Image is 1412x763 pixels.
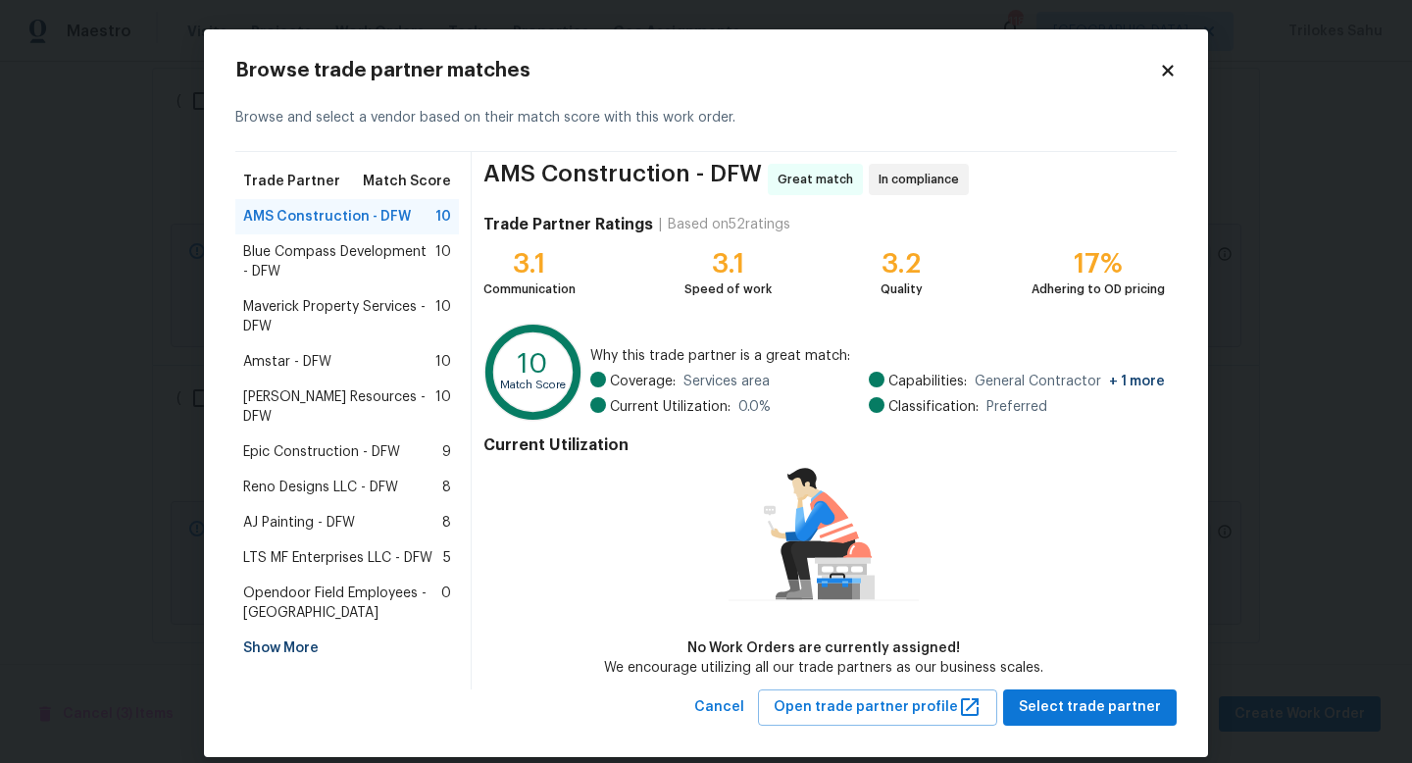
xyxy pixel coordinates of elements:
span: [PERSON_NAME] Resources - DFW [243,387,435,427]
span: 10 [435,207,451,227]
span: Preferred [986,397,1047,417]
h2: Browse trade partner matches [235,61,1159,80]
span: In compliance [879,170,967,189]
div: Browse and select a vendor based on their match score with this work order. [235,84,1177,152]
span: Maverick Property Services - DFW [243,297,435,336]
div: We encourage utilizing all our trade partners as our business scales. [604,658,1043,678]
span: Opendoor Field Employees - [GEOGRAPHIC_DATA] [243,584,441,623]
span: Current Utilization: [610,397,731,417]
span: Open trade partner profile [774,695,982,720]
span: 8 [442,513,451,533]
div: | [653,215,668,234]
span: Capabilities: [888,372,967,391]
span: Amstar - DFW [243,352,331,372]
span: 10 [435,387,451,427]
div: Communication [483,280,576,299]
span: 9 [442,442,451,462]
div: 3.2 [881,254,923,274]
span: Reno Designs LLC - DFW [243,478,398,497]
span: AMS Construction - DFW [483,164,762,195]
span: 10 [435,297,451,336]
span: LTS MF Enterprises LLC - DFW [243,548,432,568]
span: Classification: [888,397,979,417]
span: Cancel [694,695,744,720]
span: 5 [443,548,451,568]
span: 0.0 % [738,397,771,417]
span: 10 [435,242,451,281]
span: 0 [441,584,451,623]
span: Match Score [363,172,451,191]
div: Quality [881,280,923,299]
span: AMS Construction - DFW [243,207,411,227]
span: Select trade partner [1019,695,1161,720]
span: Coverage: [610,372,676,391]
div: No Work Orders are currently assigned! [604,638,1043,658]
button: Select trade partner [1003,689,1177,726]
div: Adhering to OD pricing [1032,280,1165,299]
button: Open trade partner profile [758,689,997,726]
span: Services area [683,372,770,391]
span: General Contractor [975,372,1165,391]
div: 3.1 [684,254,772,274]
text: 10 [518,350,548,378]
h4: Trade Partner Ratings [483,215,653,234]
span: Why this trade partner is a great match: [590,346,1165,366]
text: Match Score [500,380,566,390]
span: 10 [435,352,451,372]
div: 17% [1032,254,1165,274]
div: 3.1 [483,254,576,274]
span: Trade Partner [243,172,340,191]
span: Great match [778,170,861,189]
span: AJ Painting - DFW [243,513,355,533]
span: 8 [442,478,451,497]
div: Based on 52 ratings [668,215,790,234]
span: Epic Construction - DFW [243,442,400,462]
span: Blue Compass Development - DFW [243,242,435,281]
h4: Current Utilization [483,435,1165,455]
span: + 1 more [1109,375,1165,388]
div: Speed of work [684,280,772,299]
div: Show More [235,631,459,666]
button: Cancel [686,689,752,726]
